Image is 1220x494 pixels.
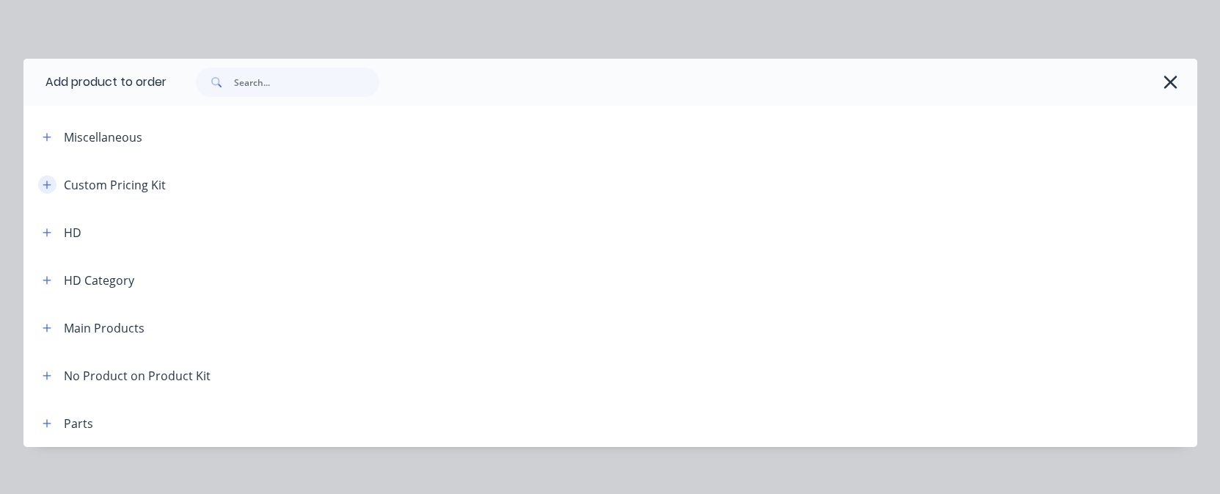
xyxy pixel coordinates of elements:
[64,367,211,385] div: No Product on Product Kit
[234,68,379,97] input: Search...
[64,415,93,432] div: Parts
[64,176,166,194] div: Custom Pricing Kit
[64,224,81,241] div: HD
[23,59,167,106] div: Add product to order
[64,128,142,146] div: Miscellaneous
[64,319,145,337] div: Main Products
[64,272,134,289] div: HD Category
